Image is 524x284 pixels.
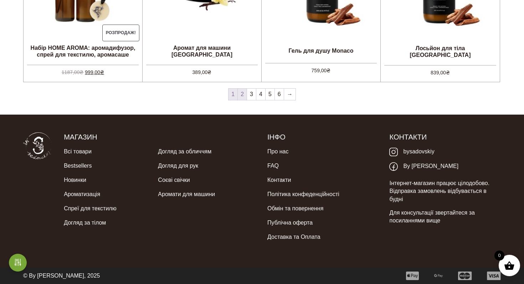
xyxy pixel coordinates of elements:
[24,42,142,61] h2: Набір HOME AROMA: аромадифузор, спрей для текстилю, аромасаше
[312,68,331,73] bdi: 759,00
[267,159,279,173] a: FAQ
[158,144,211,159] a: Догляд за обличчям
[267,230,320,244] a: Доставка та Оплата
[100,69,104,75] span: ₴
[64,201,117,216] a: Спреї для текстилю
[431,70,450,75] bdi: 839,00
[267,132,379,142] h5: Інфо
[85,69,104,75] bdi: 999,00
[23,272,100,280] p: © By [PERSON_NAME], 2025
[267,144,288,159] a: Про нас
[238,89,247,100] a: 2
[247,89,256,100] a: 3
[389,144,434,159] a: bysadovskiy
[381,42,500,61] h2: Лосьйон для тіла [GEOGRAPHIC_DATA]
[446,70,450,75] span: ₴
[64,187,100,201] a: Ароматизація
[158,159,198,173] a: Догляд для рук
[267,173,291,187] a: Контакти
[64,132,257,142] h5: Магазин
[494,251,504,261] span: 0
[389,209,501,225] p: Для консультації звертайтеся за посиланнями вище
[102,25,140,42] span: Розпродаж!
[256,89,265,100] a: 4
[228,89,237,100] span: 1
[207,69,211,75] span: ₴
[389,132,501,142] h5: Контакти
[284,89,296,100] a: →
[275,89,284,100] a: 6
[267,201,323,216] a: Обмін та повернення
[64,159,92,173] a: Bestsellers
[143,42,261,61] h2: Аромат для машини [GEOGRAPHIC_DATA]
[64,144,92,159] a: Всі товари
[79,69,83,75] span: ₴
[158,173,190,187] a: Соєві свічки
[267,216,313,230] a: Публічна оферта
[64,173,86,187] a: Новинки
[62,69,84,75] bdi: 1187,00
[389,179,501,203] p: Інтернет-магазин працює цілодобово. Відправка замовлень відбувається в будні
[262,42,380,59] h2: Гель для душу Monaco
[266,89,274,100] a: 5
[327,68,330,73] span: ₴
[267,187,339,201] a: Політика конфеденційності
[389,159,458,174] a: By [PERSON_NAME]
[192,69,212,75] bdi: 389,00
[64,216,106,230] a: Догляд за тілом
[158,187,215,201] a: Аромати для машини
